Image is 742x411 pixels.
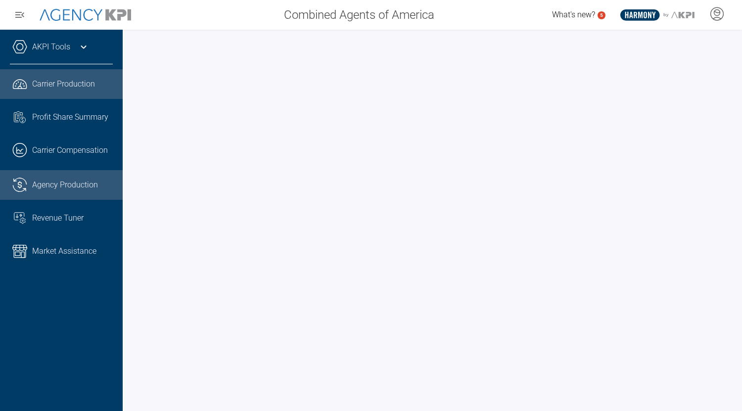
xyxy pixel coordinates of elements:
[32,111,108,123] span: Profit Share Summary
[32,144,108,156] span: Carrier Compensation
[32,245,96,257] span: Market Assistance
[40,9,131,20] img: AgencyKPI
[284,6,434,24] span: Combined Agents of America
[32,78,95,90] span: Carrier Production
[32,41,70,53] a: AKPI Tools
[32,179,98,191] span: Agency Production
[598,11,605,19] a: 5
[552,10,595,19] span: What's new?
[32,212,84,224] span: Revenue Tuner
[600,12,603,18] text: 5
